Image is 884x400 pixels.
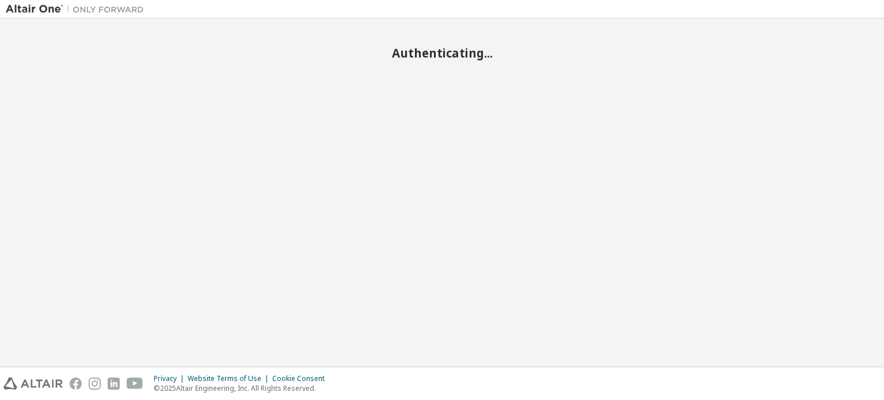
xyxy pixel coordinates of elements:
[6,3,150,15] img: Altair One
[154,374,188,383] div: Privacy
[3,378,63,390] img: altair_logo.svg
[188,374,272,383] div: Website Terms of Use
[127,378,143,390] img: youtube.svg
[6,45,878,60] h2: Authenticating...
[89,378,101,390] img: instagram.svg
[154,383,331,393] p: © 2025 Altair Engineering, Inc. All Rights Reserved.
[70,378,82,390] img: facebook.svg
[272,374,331,383] div: Cookie Consent
[108,378,120,390] img: linkedin.svg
